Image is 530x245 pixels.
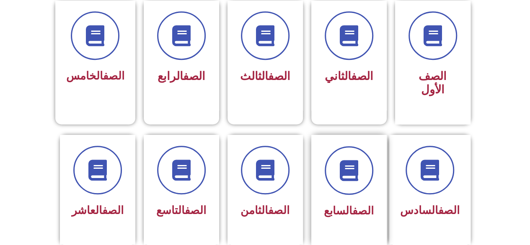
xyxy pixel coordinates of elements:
[352,204,374,217] a: الصف
[72,204,124,217] span: العاشر
[438,204,460,217] a: الصف
[185,204,206,217] a: الصف
[158,70,205,83] span: الرابع
[183,70,205,83] a: الصف
[325,70,373,83] span: الثاني
[103,70,124,82] a: الصف
[268,204,290,217] a: الصف
[156,204,206,217] span: التاسع
[240,70,290,83] span: الثالث
[268,70,290,83] a: الصف
[419,70,447,96] span: الصف الأول
[351,70,373,83] a: الصف
[400,204,460,217] span: السادس
[240,204,290,217] span: الثامن
[66,70,124,82] span: الخامس
[102,204,124,217] a: الصف
[324,204,374,217] span: السابع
